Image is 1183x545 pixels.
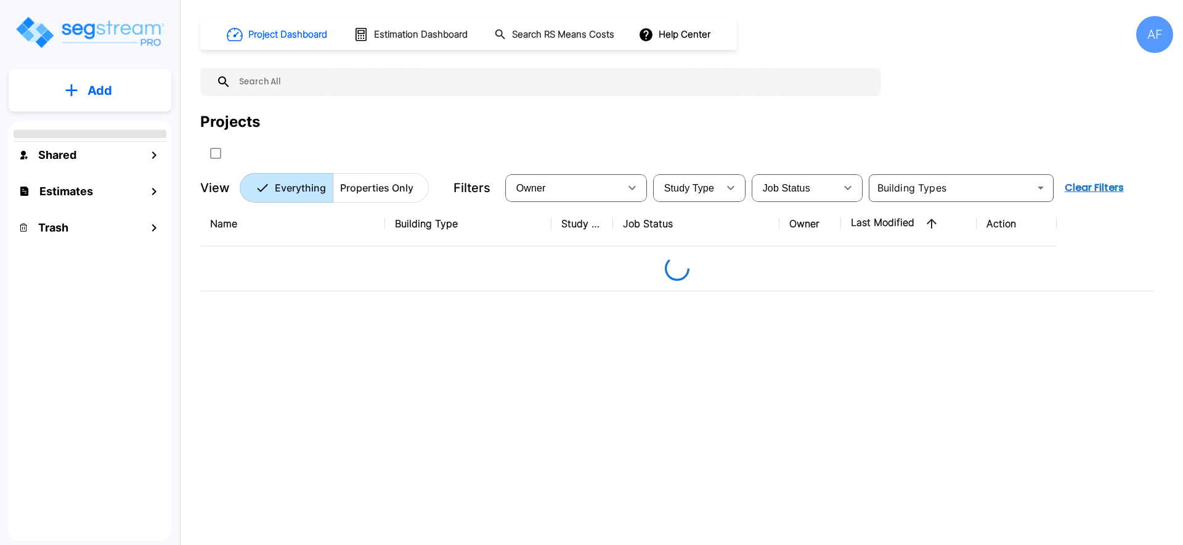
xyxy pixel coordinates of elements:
[374,28,468,42] h1: Estimation Dashboard
[240,173,333,203] button: Everything
[516,183,546,193] span: Owner
[203,141,228,166] button: SelectAll
[385,201,551,246] th: Building Type
[512,28,614,42] h1: Search RS Means Costs
[340,180,413,195] p: Properties Only
[38,147,76,163] h1: Shared
[349,22,474,47] button: Estimation Dashboard
[38,219,68,236] h1: Trash
[1060,176,1129,200] button: Clear Filters
[200,111,260,133] div: Projects
[1032,179,1049,196] button: Open
[656,171,718,205] div: Select
[9,73,171,108] button: Add
[551,201,613,246] th: Study Type
[1136,16,1173,53] div: AF
[200,179,230,197] p: View
[87,81,112,100] p: Add
[240,173,429,203] div: Platform
[841,201,977,246] th: Last Modified
[872,179,1030,196] input: Building Types
[14,15,165,50] img: Logo
[754,171,835,205] div: Select
[200,201,385,246] th: Name
[977,201,1057,246] th: Action
[636,23,715,46] button: Help Center
[664,183,714,193] span: Study Type
[222,21,334,48] button: Project Dashboard
[333,173,429,203] button: Properties Only
[39,183,93,200] h1: Estimates
[248,28,327,42] h1: Project Dashboard
[489,23,621,47] button: Search RS Means Costs
[613,201,779,246] th: Job Status
[231,68,875,96] input: Search All
[763,183,810,193] span: Job Status
[275,180,326,195] p: Everything
[508,171,620,205] div: Select
[453,179,490,197] p: Filters
[779,201,841,246] th: Owner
